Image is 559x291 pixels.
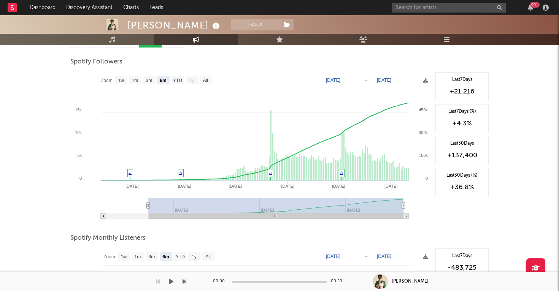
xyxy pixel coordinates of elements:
div: +4.3 % [440,119,484,128]
a: ♫ [179,170,182,175]
text: 1w [121,254,127,259]
a: ♫ [269,170,272,175]
text: 300k [419,130,428,135]
text: [DATE] [332,184,345,188]
div: +137,400 [440,151,484,160]
span: Spotify Followers [70,57,122,66]
div: [PERSON_NAME] [392,278,429,285]
text: 5k [77,153,82,158]
text: 3m [146,78,152,83]
div: -483,725 [440,263,484,272]
button: Track [231,19,279,30]
text: 3m [149,254,155,259]
div: +36.8 % [440,183,484,192]
text: 1w [118,78,124,83]
text: [DATE] [125,184,139,188]
text: All [203,78,208,83]
text: [DATE] [178,184,191,188]
text: Zoom [103,254,115,259]
text: [DATE] [229,184,242,188]
text: 450k [419,108,428,112]
text: All [205,254,210,259]
text: 6m [160,78,166,83]
div: Last 7 Days (%) [440,108,484,115]
div: 99 + [530,2,540,8]
a: ♫ [129,170,132,175]
text: 1m [132,78,138,83]
text: → [364,77,368,83]
text: [DATE] [377,77,391,83]
div: 00:00 [213,277,228,286]
text: YTD [176,254,185,259]
text: [DATE] [326,254,340,259]
div: Last 7 Days [440,76,484,83]
text: 0 [79,176,82,180]
text: 1m [135,254,141,259]
div: Last 30 Days [440,140,484,147]
text: 6m [162,254,169,259]
div: Last 30 Days (%) [440,172,484,179]
div: +21,216 [440,87,484,96]
text: [DATE] [281,184,294,188]
text: 1y [189,78,194,83]
text: 10k [75,130,82,135]
text: 150k [419,153,428,158]
a: ♫ [340,170,343,175]
text: 15k [75,108,82,112]
div: Last 7 Days [440,253,484,259]
text: YTD [173,78,182,83]
text: Zoom [101,78,113,83]
span: Spotify Monthly Listeners [70,234,146,243]
div: 00:20 [331,277,346,286]
text: → [364,254,368,259]
input: Search for artists [392,3,506,13]
text: [DATE] [326,77,340,83]
div: [PERSON_NAME] [127,19,222,32]
text: 0 [426,176,428,180]
text: [DATE] [377,254,391,259]
text: [DATE] [384,184,398,188]
button: 99+ [528,5,533,11]
text: 1y [192,254,197,259]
